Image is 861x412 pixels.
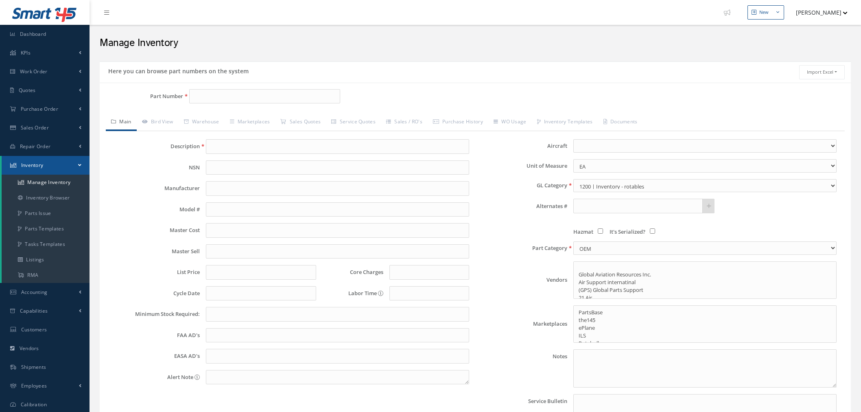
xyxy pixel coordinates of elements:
label: Cycle Date [108,290,200,296]
label: Manufacturer [108,185,200,191]
span: Capabilities [20,307,48,314]
a: Listings [2,252,90,267]
a: Parts Issue [2,206,90,221]
span: It's Serialized? [610,228,645,235]
option: the145 [578,316,832,324]
a: Documents [598,114,643,131]
span: Quotes [19,87,36,94]
span: Work Order [20,68,48,75]
a: Warehouse [179,114,225,131]
label: FAA AD's [108,332,200,338]
label: List Price [108,269,200,275]
a: Main [106,114,137,131]
label: Marketplaces [475,321,567,327]
a: Tasks Templates [2,237,90,252]
a: Inventory [2,156,90,175]
option: ePlane [578,324,832,332]
a: Inventory Templates [532,114,598,131]
textarea: Notes [573,349,837,388]
a: Purchase History [428,114,488,131]
option: PartsBase [578,309,832,316]
label: Unit of Measure [475,163,567,169]
option: 21 Air [578,294,832,302]
label: Minimum Stock Required: [108,311,200,317]
span: KPIs [21,49,31,56]
a: Manage Inventory [2,175,90,190]
label: NSN [108,164,200,171]
a: Service Quotes [326,114,381,131]
span: Inventory [21,162,44,169]
a: Sales Quotes [275,114,326,131]
label: Labor Time [322,290,384,296]
label: Core Charges [322,269,384,275]
span: Sales Order [21,124,49,131]
a: Sales / RO's [381,114,428,131]
option: ILS [578,332,832,340]
button: New [747,5,784,20]
input: Hazmat [598,228,603,234]
input: It's Serialized? [650,228,655,234]
label: Master Cost [108,227,200,233]
label: Alternates # [475,203,567,209]
a: WO Usage [488,114,532,131]
button: [PERSON_NAME] [788,4,848,20]
a: Bird View [137,114,179,131]
label: Notes [475,349,567,388]
h2: Manage Inventory [100,37,851,49]
span: Purchase Order [21,105,58,112]
span: Employees [21,382,47,389]
option: (GPS) Global Parts Support [578,286,832,294]
span: Dashboard [20,31,46,37]
a: Inventory Browser [2,190,90,206]
a: Parts Templates [2,221,90,237]
span: Customers [21,326,47,333]
span: Accounting [21,289,48,296]
option: Rotabull [578,340,832,347]
label: Part Category [475,245,567,251]
button: Import Excel [799,65,845,79]
div: New [759,9,769,16]
option: Global Aviation Resources Inc. [578,271,832,278]
label: Aircraft [475,143,567,149]
a: RMA [2,267,90,283]
option: Air Support internatinal [578,278,832,286]
label: Description [108,143,200,149]
label: Vendors [475,277,567,283]
a: Marketplaces [225,114,275,131]
label: Model # [108,206,200,213]
span: Hazmat [573,228,593,235]
label: Master Sell [108,248,200,254]
span: Vendors [20,345,39,352]
span: Calibration [21,401,47,408]
label: GL Category [475,182,567,188]
span: Shipments [21,364,46,370]
label: Part Number [100,93,183,99]
span: Repair Order [20,143,51,150]
label: EASA AD's [108,353,200,359]
h5: Here you can browse part numbers on the system [106,65,249,75]
label: Alert Note [108,370,200,385]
